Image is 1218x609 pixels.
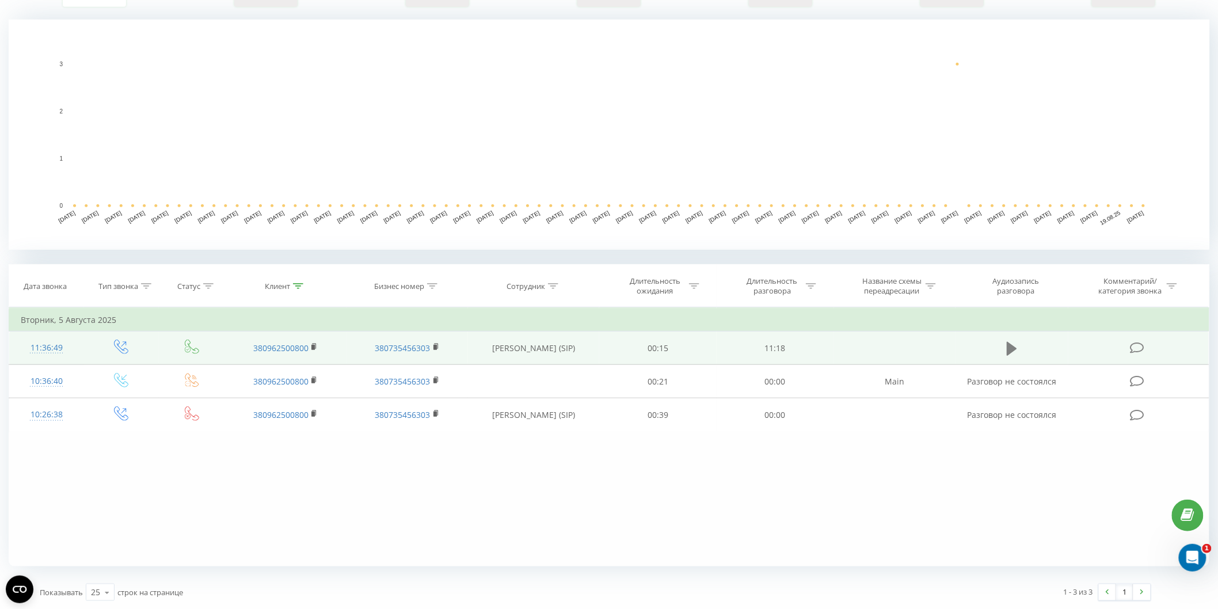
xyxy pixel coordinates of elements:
text: 0 [59,203,63,209]
text: [DATE] [267,210,286,224]
text: [DATE] [336,210,355,224]
text: [DATE] [127,210,146,224]
div: Клиент [265,281,290,291]
div: Аудиозапись разговора [979,276,1053,296]
text: [DATE] [243,210,262,224]
text: [DATE] [684,210,703,224]
td: 00:00 [717,398,834,432]
a: 380735456303 [375,409,431,420]
text: [DATE] [150,210,169,224]
text: [DATE] [708,210,727,224]
text: [DATE] [290,210,309,224]
text: [DATE] [359,210,378,224]
text: 1 [59,155,63,162]
td: [PERSON_NAME] (SIP) [468,332,599,365]
div: Сотрудник [507,281,545,291]
text: [DATE] [987,210,1006,224]
text: [DATE] [870,210,889,224]
text: [DATE] [452,210,471,224]
td: [PERSON_NAME] (SIP) [468,398,599,432]
text: [DATE] [104,210,123,224]
text: [DATE] [847,210,866,224]
span: Разговор не состоялся [967,409,1056,420]
div: 11:36:49 [21,337,73,359]
span: строк на странице [117,587,183,597]
td: 00:15 [599,332,717,365]
span: 1 [1202,544,1212,553]
text: [DATE] [661,210,680,224]
span: Разговор не состоялся [967,376,1056,387]
div: Тип звонка [98,281,138,291]
div: 1 - 3 из 3 [1064,586,1093,597]
td: Вторник, 5 Августа 2025 [9,309,1209,332]
div: Дата звонка [24,281,67,291]
div: Бизнес номер [374,281,424,291]
span: Показывать [40,587,83,597]
text: [DATE] [499,210,518,224]
div: 10:36:40 [21,370,73,393]
div: Длительность разговора [741,276,803,296]
text: 19.08.25 [1099,210,1122,226]
div: 10:26:38 [21,404,73,426]
text: [DATE] [545,210,564,224]
text: [DATE] [522,210,541,224]
a: 380962500800 [253,376,309,387]
text: [DATE] [313,210,332,224]
text: 2 [59,108,63,115]
text: [DATE] [1010,210,1029,224]
td: 00:39 [599,398,717,432]
td: 00:21 [599,365,717,398]
text: [DATE] [917,210,936,224]
text: [DATE] [778,210,797,224]
td: 00:00 [717,365,834,398]
text: [DATE] [1126,210,1145,224]
a: 380735456303 [375,342,431,353]
text: [DATE] [81,210,100,224]
text: [DATE] [824,210,843,224]
text: [DATE] [755,210,774,224]
text: [DATE] [197,210,216,224]
text: [DATE] [383,210,402,224]
text: [DATE] [801,210,820,224]
div: 25 [91,587,100,598]
td: 11:18 [717,332,834,365]
text: [DATE] [615,210,634,224]
text: [DATE] [58,210,77,224]
a: 380962500800 [253,342,309,353]
text: [DATE] [173,210,192,224]
div: Название схемы переадресации [861,276,923,296]
text: [DATE] [940,210,959,224]
text: [DATE] [964,210,983,224]
text: [DATE] [475,210,494,224]
td: Main [834,365,956,398]
text: 3 [59,61,63,67]
button: Open CMP widget [6,576,33,603]
div: Комментарий/категория звонка [1097,276,1164,296]
a: 380735456303 [375,376,431,387]
text: [DATE] [1056,210,1075,224]
text: [DATE] [592,210,611,224]
text: [DATE] [731,210,750,224]
text: [DATE] [429,210,448,224]
text: [DATE] [638,210,657,224]
a: 1 [1116,584,1133,600]
div: Длительность ожидания [625,276,686,296]
a: 380962500800 [253,409,309,420]
iframe: Intercom live chat [1179,544,1206,572]
text: [DATE] [569,210,588,224]
text: [DATE] [1080,210,1099,224]
svg: A chart. [9,20,1210,250]
text: [DATE] [220,210,239,224]
div: Статус [177,281,200,291]
text: [DATE] [894,210,913,224]
text: [DATE] [406,210,425,224]
text: [DATE] [1033,210,1052,224]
